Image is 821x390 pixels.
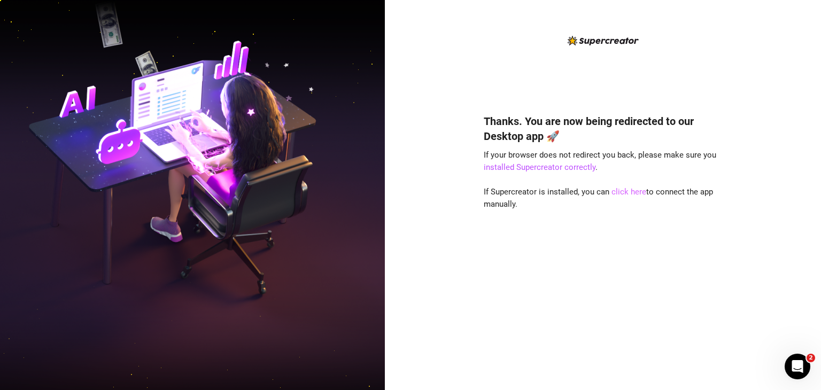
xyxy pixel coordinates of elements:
[484,162,595,172] a: installed Supercreator correctly
[568,36,639,45] img: logo-BBDzfeDw.svg
[785,354,810,379] iframe: Intercom live chat
[807,354,815,362] span: 2
[611,187,646,197] a: click here
[484,150,716,173] span: If your browser does not redirect you back, please make sure you .
[484,114,722,144] h4: Thanks. You are now being redirected to our Desktop app 🚀
[484,187,713,209] span: If Supercreator is installed, you can to connect the app manually.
